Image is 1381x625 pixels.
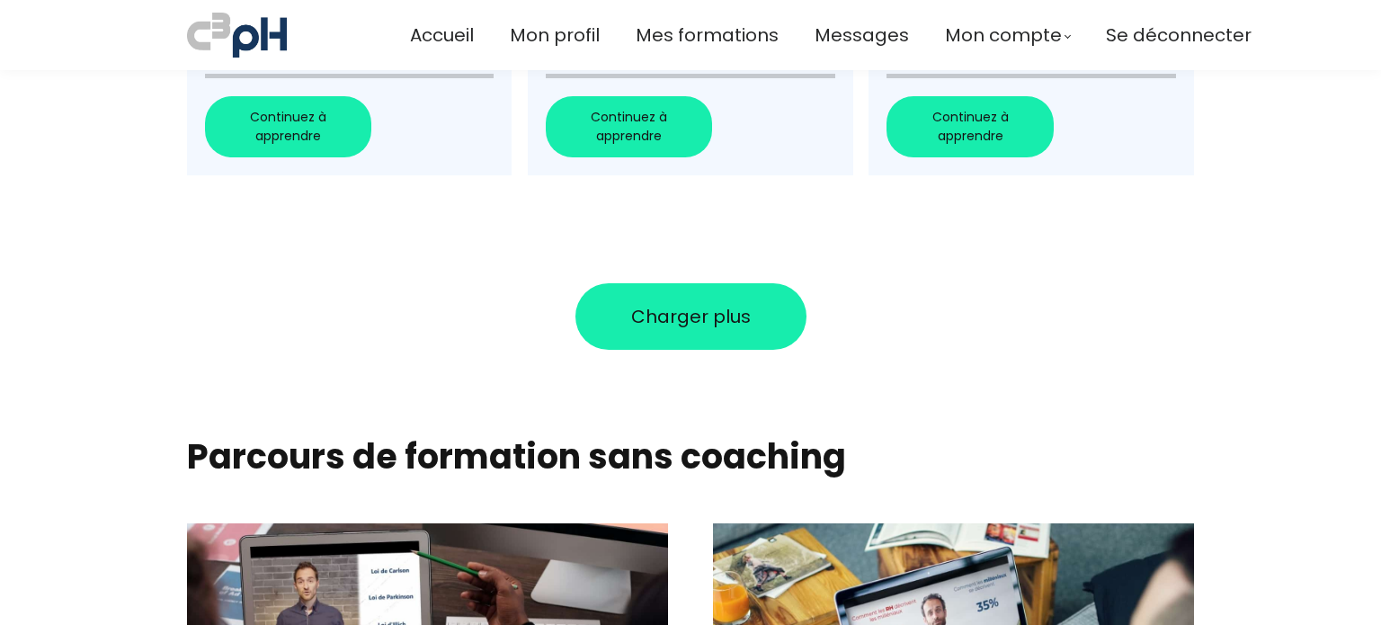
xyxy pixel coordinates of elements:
h1: Parcours de formation sans coaching [187,435,1194,478]
span: Mon compte [945,21,1062,50]
img: a70bc7685e0efc0bd0b04b3506828469.jpeg [187,9,287,61]
a: Messages [815,21,909,50]
a: Se déconnecter [1106,21,1252,50]
button: Charger plus [575,283,806,350]
span: Charger plus [631,303,751,330]
a: Mon profil [510,21,600,50]
a: Mes formations [636,21,779,50]
a: Accueil [410,21,474,50]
